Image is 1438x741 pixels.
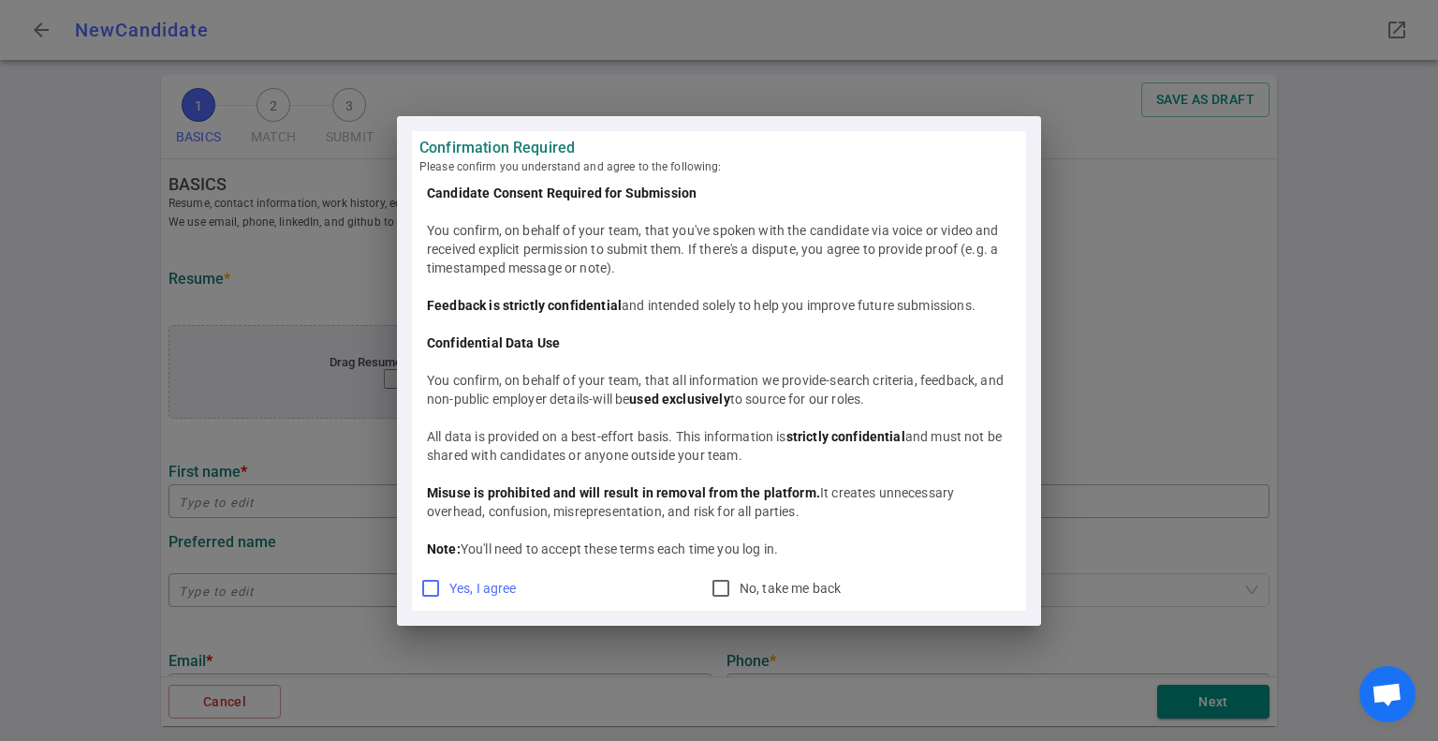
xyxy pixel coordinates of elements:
b: used exclusively [629,392,729,407]
div: You'll need to accept these terms each time you log in. [427,540,1011,558]
b: Note: [427,541,461,556]
b: Candidate Consent Required for Submission [427,185,697,200]
div: and intended solely to help you improve future submissions. [427,296,1011,315]
b: strictly confidential [786,429,905,444]
strong: Confirmation Required [419,139,1019,157]
div: You confirm, on behalf of your team, that you've spoken with the candidate via voice or video and... [427,221,1011,277]
span: Please confirm you understand and agree to the following: [419,157,1019,176]
b: Feedback is strictly confidential [427,298,622,313]
div: All data is provided on a best-effort basis. This information is and must not be shared with cand... [427,427,1011,465]
div: You confirm, on behalf of your team, that all information we provide-search criteria, feedback, a... [427,371,1011,408]
div: It creates unnecessary overhead, confusion, misrepresentation, and risk for all parties. [427,483,1011,521]
span: Yes, I agree [449,581,517,596]
div: Open chat [1359,666,1416,722]
b: Misuse is prohibited and will result in removal from the platform. [427,485,820,500]
span: No, take me back [740,581,841,596]
b: Confidential Data Use [427,335,560,350]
